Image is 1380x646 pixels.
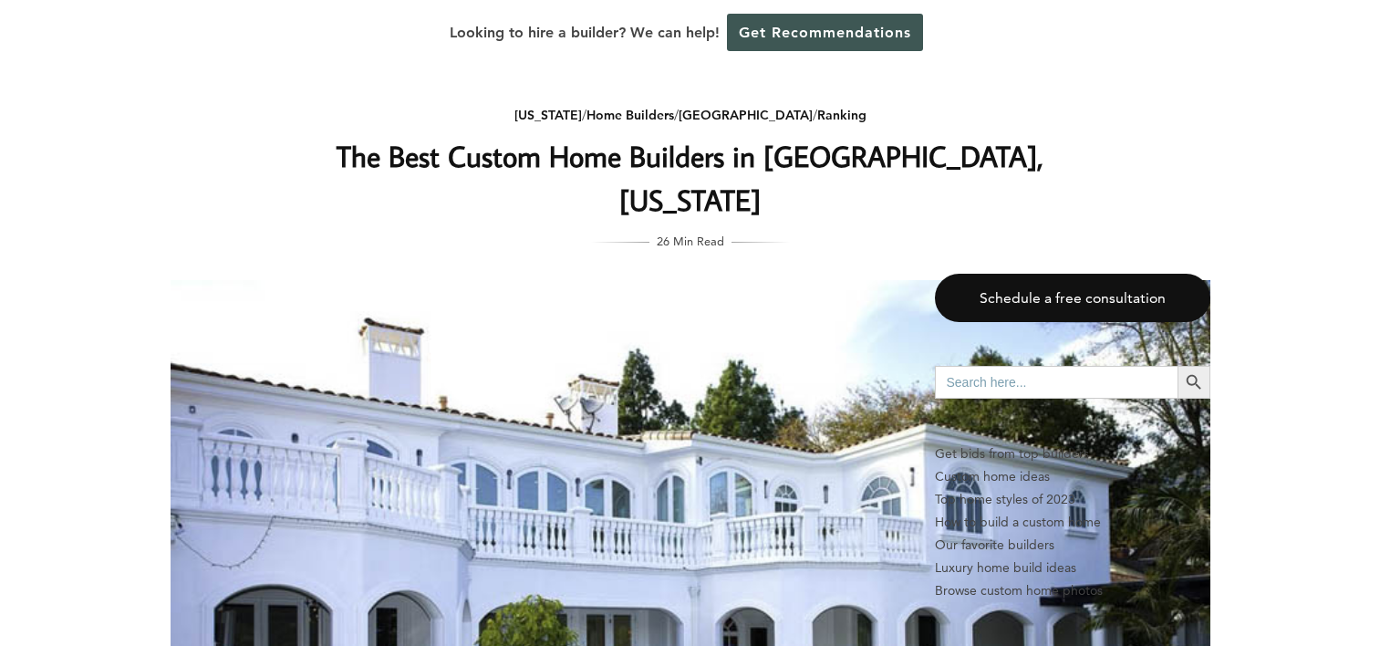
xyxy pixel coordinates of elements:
a: Home Builders [586,107,674,123]
a: [GEOGRAPHIC_DATA] [679,107,813,123]
a: Get Recommendations [727,14,923,51]
span: 26 Min Read [657,231,724,251]
h1: The Best Custom Home Builders in [GEOGRAPHIC_DATA], [US_STATE] [327,134,1054,222]
a: [US_STATE] [514,107,582,123]
div: / / / [327,104,1054,127]
a: Ranking [817,107,866,123]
